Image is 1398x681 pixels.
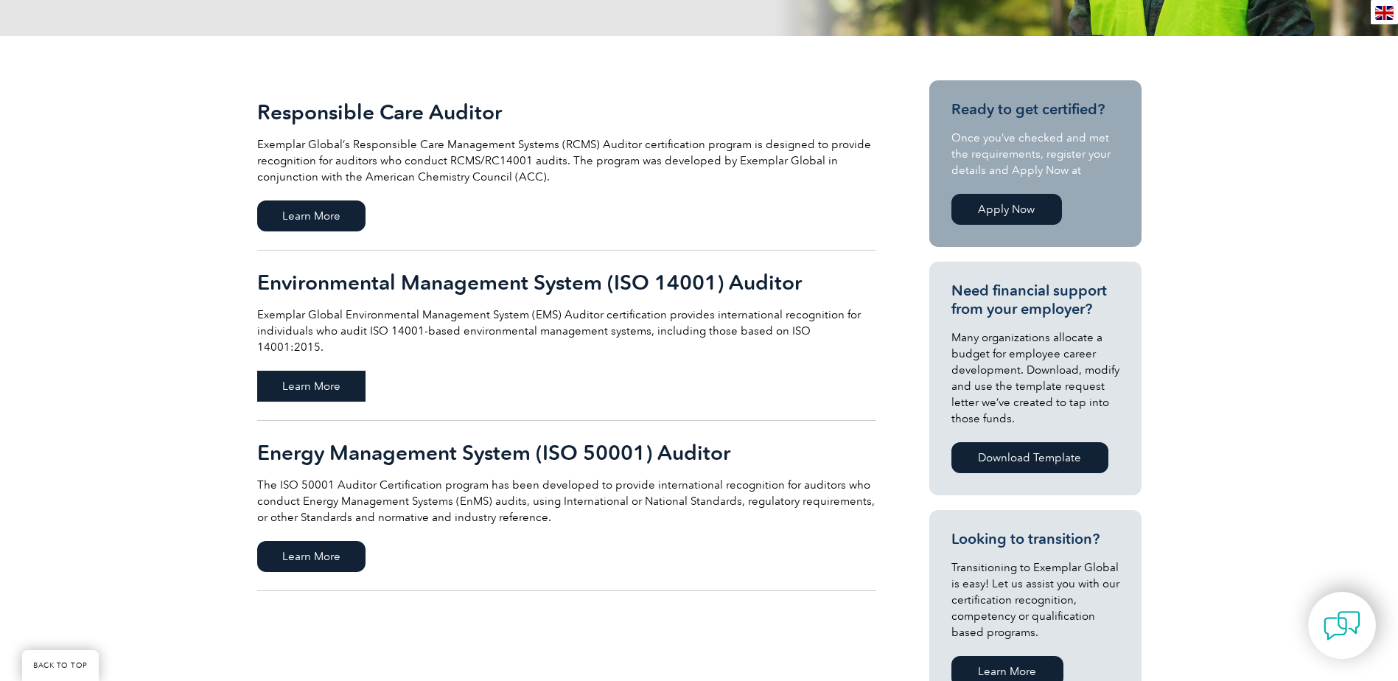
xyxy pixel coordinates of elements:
[257,100,876,124] h2: Responsible Care Auditor
[22,650,99,681] a: BACK TO TOP
[257,136,876,185] p: Exemplar Global’s Responsible Care Management Systems (RCMS) Auditor certification program is des...
[951,100,1119,119] h3: Ready to get certified?
[257,421,876,591] a: Energy Management System (ISO 50001) Auditor The ISO 50001 Auditor Certification program has been...
[257,441,876,464] h2: Energy Management System (ISO 50001) Auditor
[257,251,876,421] a: Environmental Management System (ISO 14001) Auditor Exemplar Global Environmental Management Syst...
[257,270,876,294] h2: Environmental Management System (ISO 14001) Auditor
[951,130,1119,178] p: Once you’ve checked and met the requirements, register your details and Apply Now at
[257,80,876,251] a: Responsible Care Auditor Exemplar Global’s Responsible Care Management Systems (RCMS) Auditor cer...
[257,200,366,231] span: Learn More
[951,282,1119,318] h3: Need financial support from your employer?
[951,329,1119,427] p: Many organizations allocate a budget for employee career development. Download, modify and use th...
[951,530,1119,548] h3: Looking to transition?
[951,194,1062,225] a: Apply Now
[257,307,876,355] p: Exemplar Global Environmental Management System (EMS) Auditor certification provides internationa...
[257,477,876,525] p: The ISO 50001 Auditor Certification program has been developed to provide international recogniti...
[257,371,366,402] span: Learn More
[1324,607,1360,644] img: contact-chat.png
[257,541,366,572] span: Learn More
[951,559,1119,640] p: Transitioning to Exemplar Global is easy! Let us assist you with our certification recognition, c...
[951,442,1108,473] a: Download Template
[1375,6,1394,20] img: en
